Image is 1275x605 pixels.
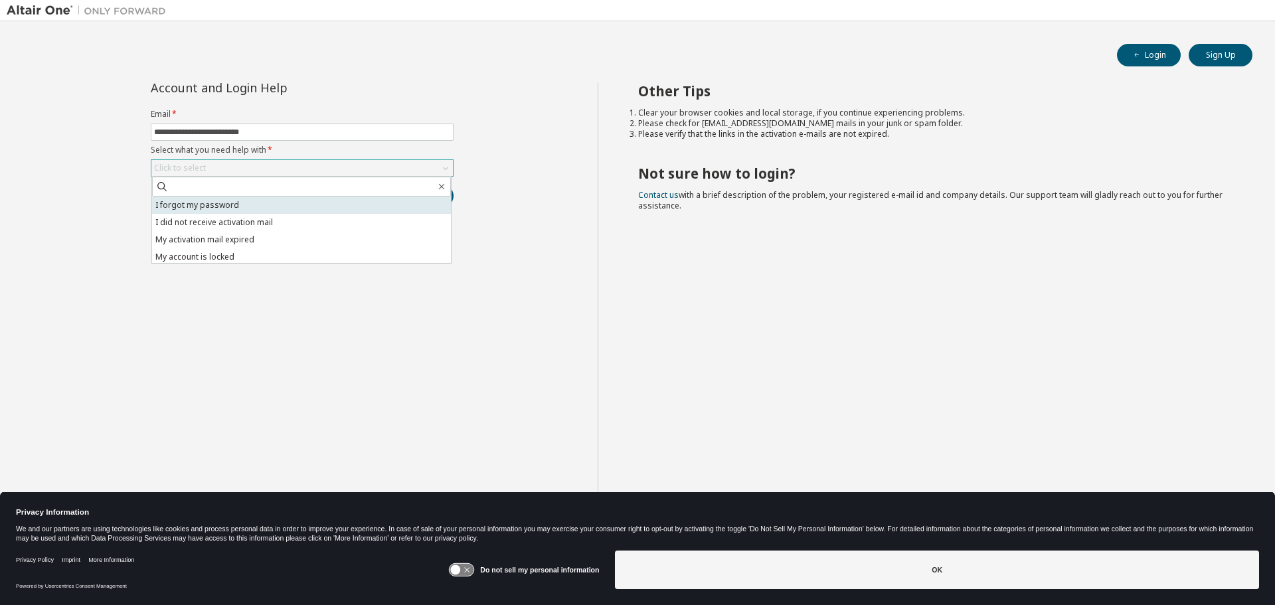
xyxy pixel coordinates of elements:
[638,118,1229,129] li: Please check for [EMAIL_ADDRESS][DOMAIN_NAME] mails in your junk or spam folder.
[1189,44,1252,66] button: Sign Up
[151,160,453,176] div: Click to select
[638,108,1229,118] li: Clear your browser cookies and local storage, if you continue experiencing problems.
[638,189,1223,211] span: with a brief description of the problem, your registered e-mail id and company details. Our suppo...
[151,145,454,155] label: Select what you need help with
[154,163,206,173] div: Click to select
[152,197,451,214] li: I forgot my password
[638,189,679,201] a: Contact us
[1117,44,1181,66] button: Login
[151,82,393,93] div: Account and Login Help
[638,165,1229,182] h2: Not sure how to login?
[638,82,1229,100] h2: Other Tips
[7,4,173,17] img: Altair One
[638,129,1229,139] li: Please verify that the links in the activation e-mails are not expired.
[151,109,454,120] label: Email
